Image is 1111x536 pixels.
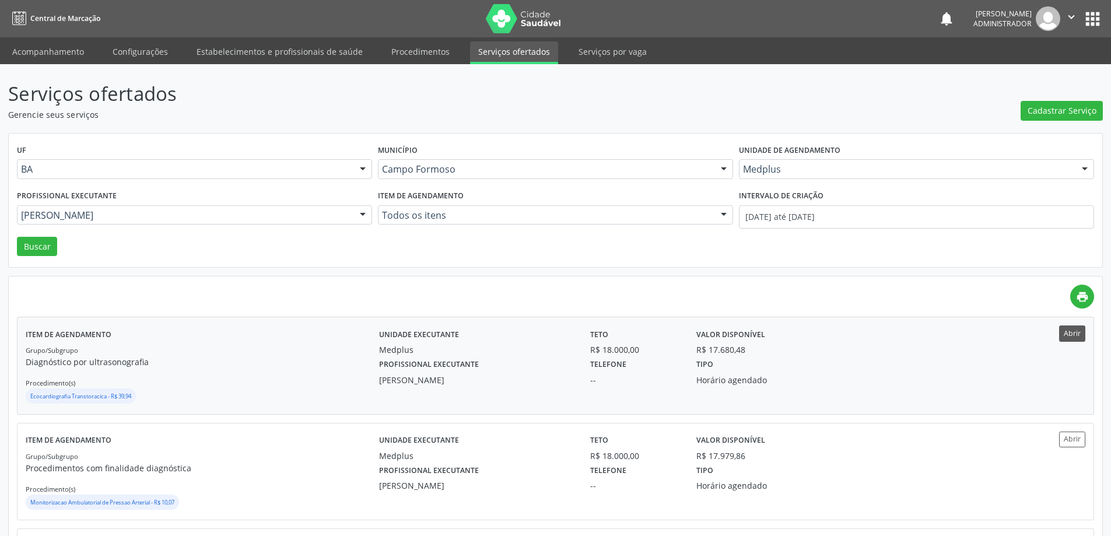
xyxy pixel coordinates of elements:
[1076,290,1089,303] i: print
[383,41,458,62] a: Procedimentos
[1060,6,1082,31] button: 
[8,79,774,108] p: Serviços ofertados
[743,163,1070,175] span: Medplus
[1021,101,1103,121] button: Cadastrar Serviço
[1070,285,1094,309] a: print
[4,41,92,62] a: Acompanhamento
[26,452,78,461] small: Grupo/Subgrupo
[1036,6,1060,31] img: img
[1059,325,1085,341] button: Abrir
[26,356,379,368] p: Diagnóstico por ultrasonografia
[590,450,679,462] div: R$ 18.000,00
[590,479,679,492] div: --
[379,325,459,344] label: Unidade executante
[938,10,955,27] button: notifications
[379,374,574,386] div: [PERSON_NAME]
[26,462,379,474] p: Procedimentos com finalidade diagnóstica
[696,325,765,344] label: Valor disponível
[8,9,100,28] a: Central de Marcação
[188,41,371,62] a: Estabelecimentos e profissionais de saúde
[1059,432,1085,447] button: Abrir
[1065,10,1078,23] i: 
[26,379,75,387] small: Procedimento(s)
[470,41,558,64] a: Serviços ofertados
[973,19,1032,29] span: Administrador
[26,325,111,344] label: Item de agendamento
[104,41,176,62] a: Configurações
[1082,9,1103,29] button: apps
[973,9,1032,19] div: [PERSON_NAME]
[696,479,839,492] div: Horário agendado
[30,13,100,23] span: Central de Marcação
[8,108,774,121] p: Gerencie seus serviços
[26,346,78,355] small: Grupo/Subgrupo
[26,485,75,493] small: Procedimento(s)
[26,432,111,450] label: Item de agendamento
[17,142,26,160] label: UF
[382,163,709,175] span: Campo Formoso
[696,356,713,374] label: Tipo
[590,432,608,450] label: Teto
[379,344,574,356] div: Medplus
[379,462,479,480] label: Profissional executante
[379,356,479,374] label: Profissional executante
[379,450,574,462] div: Medplus
[21,209,348,221] span: [PERSON_NAME]
[739,205,1094,229] input: Selecione um intervalo
[696,344,745,356] div: R$ 17.680,48
[378,187,464,205] label: Item de agendamento
[696,462,713,480] label: Tipo
[590,344,679,356] div: R$ 18.000,00
[30,393,131,400] small: Ecocardiografia Transtoracica - R$ 39,94
[382,209,709,221] span: Todos os itens
[17,187,117,205] label: Profissional executante
[379,432,459,450] label: Unidade executante
[739,187,823,205] label: Intervalo de criação
[590,462,626,480] label: Telefone
[739,142,840,160] label: Unidade de agendamento
[570,41,655,62] a: Serviços por vaga
[696,450,745,462] div: R$ 17.979,86
[696,374,839,386] div: Horário agendado
[590,325,608,344] label: Teto
[378,142,418,160] label: Município
[17,237,57,257] button: Buscar
[379,479,574,492] div: [PERSON_NAME]
[30,499,174,506] small: Monitorizacao Ambulatorial de Pressao Arterial - R$ 10,07
[21,163,348,175] span: BA
[1028,104,1096,117] span: Cadastrar Serviço
[696,432,765,450] label: Valor disponível
[590,374,679,386] div: --
[590,356,626,374] label: Telefone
